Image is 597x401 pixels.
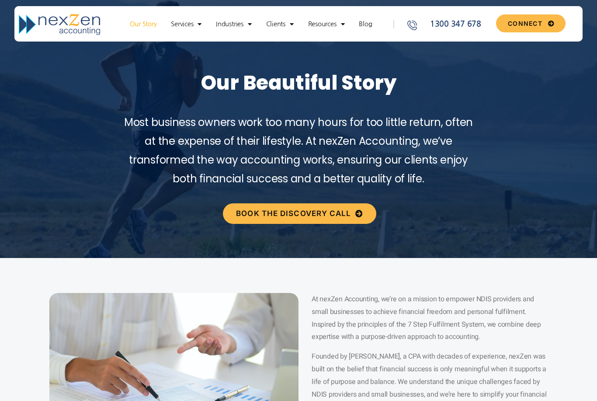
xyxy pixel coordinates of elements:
span: CONNECT [508,21,542,27]
span: 1300 347 678 [428,18,481,30]
nav: Menu [113,20,389,28]
span: BOOK THE DISCOVERY CALL [236,210,351,217]
span: At nexZen Accounting, we’re on a mission to empower NDIS providers and small businesses to achiev... [312,294,541,342]
a: CONNECT [496,14,566,32]
a: 1300 347 678 [406,18,493,30]
a: Blog [354,20,376,28]
span: Most business owners work too many hours for too little return, often at the expense of their lif... [124,115,473,186]
a: Services [167,20,206,28]
a: Clients [262,20,298,28]
a: Industries [212,20,256,28]
a: BOOK THE DISCOVERY CALL [223,203,376,224]
a: Resources [304,20,349,28]
a: Our Story [125,20,161,28]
